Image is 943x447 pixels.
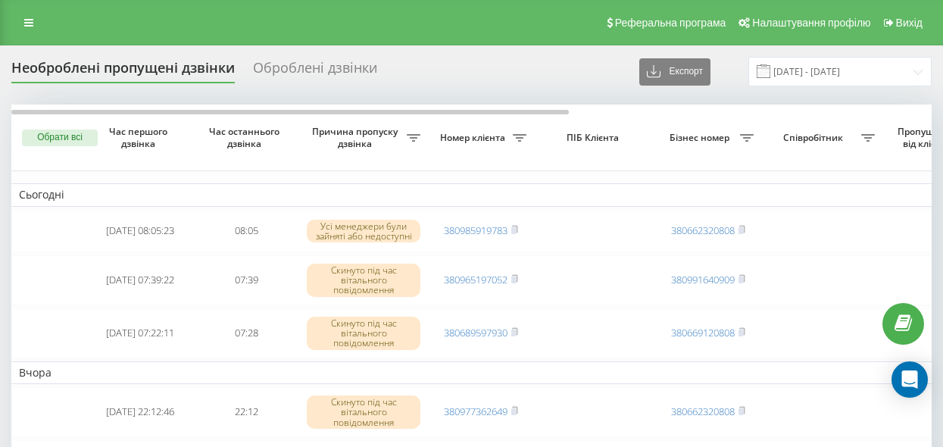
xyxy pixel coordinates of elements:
td: 07:39 [193,255,299,305]
a: 380977362649 [444,405,507,418]
a: 380662320808 [671,405,735,418]
span: ПІБ Клієнта [547,132,642,144]
a: 380985919783 [444,223,507,237]
button: Обрати всі [22,130,98,146]
td: 08:05 [193,210,299,252]
button: Експорт [639,58,710,86]
td: 22:12 [193,387,299,437]
td: [DATE] 07:39:22 [87,255,193,305]
a: 380991640909 [671,273,735,286]
div: Скинуто під час вітального повідомлення [307,264,420,297]
a: 380669120808 [671,326,735,339]
div: Скинуто під час вітального повідомлення [307,317,420,350]
span: Співробітник [769,132,861,144]
div: Оброблені дзвінки [253,60,377,83]
a: 380689597930 [444,326,507,339]
div: Open Intercom Messenger [891,361,928,398]
td: [DATE] 07:22:11 [87,308,193,358]
div: Усі менеджери були зайняті або недоступні [307,220,420,242]
span: Бізнес номер [663,132,740,144]
span: Реферальна програма [615,17,726,29]
span: Номер клієнта [436,132,513,144]
td: [DATE] 22:12:46 [87,387,193,437]
a: 380965197052 [444,273,507,286]
a: 380662320808 [671,223,735,237]
span: Час першого дзвінка [99,126,181,149]
span: Причина пропуску дзвінка [307,126,407,149]
span: Час останнього дзвінка [205,126,287,149]
td: [DATE] 08:05:23 [87,210,193,252]
td: 07:28 [193,308,299,358]
span: Вихід [896,17,923,29]
div: Скинуто під час вітального повідомлення [307,395,420,429]
div: Необроблені пропущені дзвінки [11,60,235,83]
span: Налаштування профілю [752,17,870,29]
